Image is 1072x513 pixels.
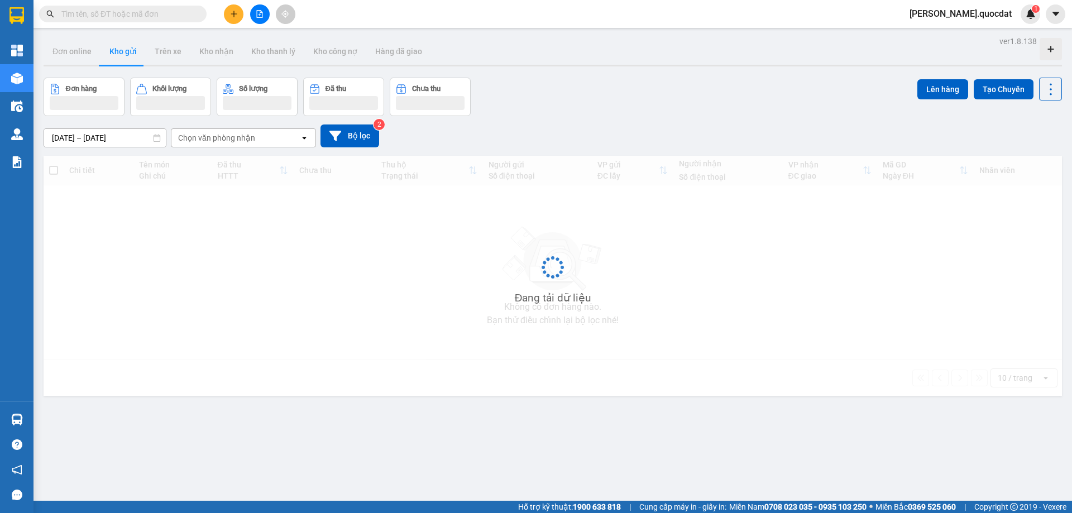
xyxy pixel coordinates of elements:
[146,38,190,65] button: Trên xe
[639,501,726,513] span: Cung cấp máy in - giấy in:
[46,10,54,18] span: search
[44,78,125,116] button: Đơn hàng
[239,85,267,93] div: Số lượng
[217,78,298,116] button: Số lượng
[573,502,621,511] strong: 1900 633 818
[869,505,873,509] span: ⚪️
[11,128,23,140] img: warehouse-icon
[11,414,23,425] img: warehouse-icon
[11,156,23,168] img: solution-icon
[1010,503,1018,511] span: copyright
[303,78,384,116] button: Đã thu
[875,501,956,513] span: Miền Bắc
[11,73,23,84] img: warehouse-icon
[242,38,304,65] button: Kho thanh lý
[230,10,238,18] span: plus
[901,7,1021,21] span: [PERSON_NAME].quocdat
[190,38,242,65] button: Kho nhận
[412,85,441,93] div: Chưa thu
[304,38,366,65] button: Kho công nợ
[178,132,255,143] div: Chọn văn phòng nhận
[12,439,22,450] span: question-circle
[300,133,309,142] svg: open
[61,8,193,20] input: Tìm tên, số ĐT hoặc mã đơn
[1026,9,1036,19] img: icon-new-feature
[964,501,966,513] span: |
[250,4,270,24] button: file-add
[1046,4,1065,24] button: caret-down
[100,38,146,65] button: Kho gửi
[974,79,1033,99] button: Tạo Chuyến
[320,124,379,147] button: Bộ lọc
[729,501,867,513] span: Miền Nam
[1033,5,1037,13] span: 1
[12,490,22,500] span: message
[12,464,22,475] span: notification
[999,35,1037,47] div: ver 1.8.138
[326,85,346,93] div: Đã thu
[1040,38,1062,60] div: Tạo kho hàng mới
[1032,5,1040,13] sup: 1
[44,38,100,65] button: Đơn online
[908,502,956,511] strong: 0369 525 060
[1051,9,1061,19] span: caret-down
[276,4,295,24] button: aim
[374,119,385,130] sup: 2
[9,7,24,24] img: logo-vxr
[11,45,23,56] img: dashboard-icon
[152,85,186,93] div: Khối lượng
[281,10,289,18] span: aim
[515,290,591,306] div: Đang tải dữ liệu
[518,501,621,513] span: Hỗ trợ kỹ thuật:
[764,502,867,511] strong: 0708 023 035 - 0935 103 250
[11,100,23,112] img: warehouse-icon
[917,79,968,99] button: Lên hàng
[390,78,471,116] button: Chưa thu
[66,85,97,93] div: Đơn hàng
[130,78,211,116] button: Khối lượng
[224,4,243,24] button: plus
[256,10,264,18] span: file-add
[366,38,431,65] button: Hàng đã giao
[44,129,166,147] input: Select a date range.
[629,501,631,513] span: |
